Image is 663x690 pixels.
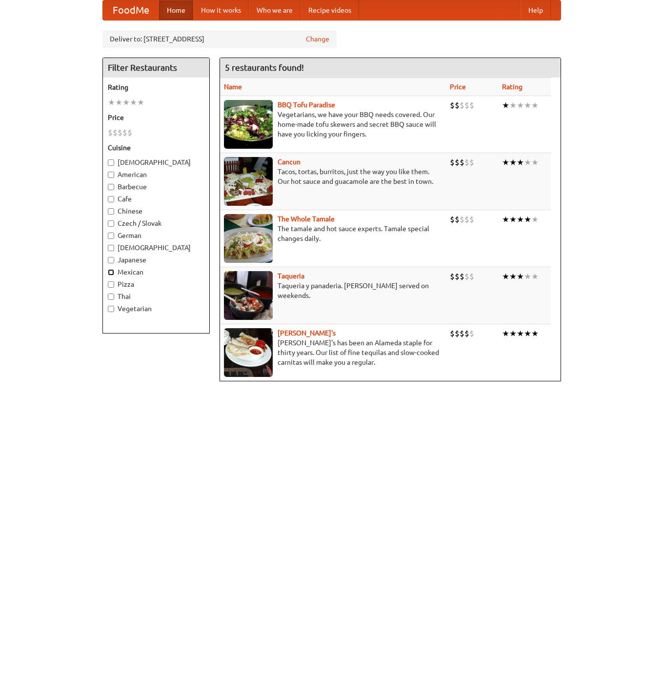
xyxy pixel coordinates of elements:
li: $ [450,214,455,225]
input: Vegetarian [108,306,114,312]
li: $ [450,328,455,339]
input: American [108,172,114,178]
li: $ [469,328,474,339]
input: Japanese [108,257,114,263]
input: Pizza [108,281,114,288]
a: How it works [193,0,249,20]
label: Cafe [108,194,204,204]
li: $ [455,157,460,168]
label: Chinese [108,206,204,216]
input: German [108,233,114,239]
li: $ [464,271,469,282]
label: [DEMOGRAPHIC_DATA] [108,243,204,253]
a: Recipe videos [301,0,359,20]
b: Cancun [278,158,301,166]
a: Taqueria [278,272,304,280]
li: ★ [108,97,115,108]
li: ★ [509,214,517,225]
ng-pluralize: 5 restaurants found! [225,63,304,72]
li: ★ [502,214,509,225]
img: cancun.jpg [224,157,273,206]
li: ★ [517,157,524,168]
li: ★ [531,271,539,282]
li: ★ [524,157,531,168]
li: $ [108,127,113,138]
li: ★ [517,214,524,225]
label: Mexican [108,267,204,277]
label: Vegetarian [108,304,204,314]
li: $ [469,157,474,168]
li: $ [450,157,455,168]
li: $ [469,271,474,282]
a: Who we are [249,0,301,20]
img: pedros.jpg [224,328,273,377]
h5: Price [108,113,204,122]
li: ★ [509,100,517,111]
label: Czech / Slovak [108,218,204,228]
li: $ [460,328,464,339]
label: American [108,170,204,179]
a: BBQ Tofu Paradise [278,101,335,109]
input: Chinese [108,208,114,215]
li: $ [469,214,474,225]
label: Japanese [108,255,204,265]
a: Price [450,83,466,91]
label: Pizza [108,279,204,289]
p: Tacos, tortas, burritos, just the way you like them. Our hot sauce and guacamole are the best in ... [224,167,442,186]
li: $ [460,157,464,168]
li: ★ [502,271,509,282]
li: ★ [137,97,144,108]
li: $ [469,100,474,111]
p: Vegetarians, we have your BBQ needs covered. Our home-made tofu skewers and secret BBQ sauce will... [224,110,442,139]
input: [DEMOGRAPHIC_DATA] [108,159,114,166]
li: $ [127,127,132,138]
li: ★ [524,214,531,225]
label: Barbecue [108,182,204,192]
p: [PERSON_NAME]'s has been an Alameda staple for thirty years. Our list of fine tequilas and slow-c... [224,338,442,367]
li: ★ [502,100,509,111]
li: ★ [509,157,517,168]
a: The Whole Tamale [278,215,335,223]
a: [PERSON_NAME]'s [278,329,336,337]
a: Help [521,0,551,20]
li: ★ [502,157,509,168]
input: Cafe [108,196,114,202]
li: $ [455,328,460,339]
label: [DEMOGRAPHIC_DATA] [108,158,204,167]
li: $ [460,271,464,282]
li: $ [464,100,469,111]
li: $ [460,100,464,111]
input: Mexican [108,269,114,276]
li: $ [455,271,460,282]
li: ★ [531,157,539,168]
a: Change [306,34,329,44]
li: ★ [517,271,524,282]
h5: Rating [108,82,204,92]
li: ★ [517,100,524,111]
img: tofuparadise.jpg [224,100,273,149]
li: $ [455,214,460,225]
li: $ [464,157,469,168]
input: Thai [108,294,114,300]
p: The tamale and hot sauce experts. Tamale special changes daily. [224,224,442,243]
li: ★ [122,97,130,108]
li: $ [118,127,122,138]
li: $ [450,271,455,282]
li: $ [455,100,460,111]
img: taqueria.jpg [224,271,273,320]
li: ★ [531,214,539,225]
a: FoodMe [103,0,159,20]
li: ★ [524,328,531,339]
input: Barbecue [108,184,114,190]
li: ★ [524,271,531,282]
li: $ [113,127,118,138]
li: ★ [115,97,122,108]
li: ★ [531,100,539,111]
a: Home [159,0,193,20]
p: Taqueria y panaderia. [PERSON_NAME] served on weekends. [224,281,442,300]
h5: Cuisine [108,143,204,153]
li: $ [122,127,127,138]
img: wholetamale.jpg [224,214,273,263]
